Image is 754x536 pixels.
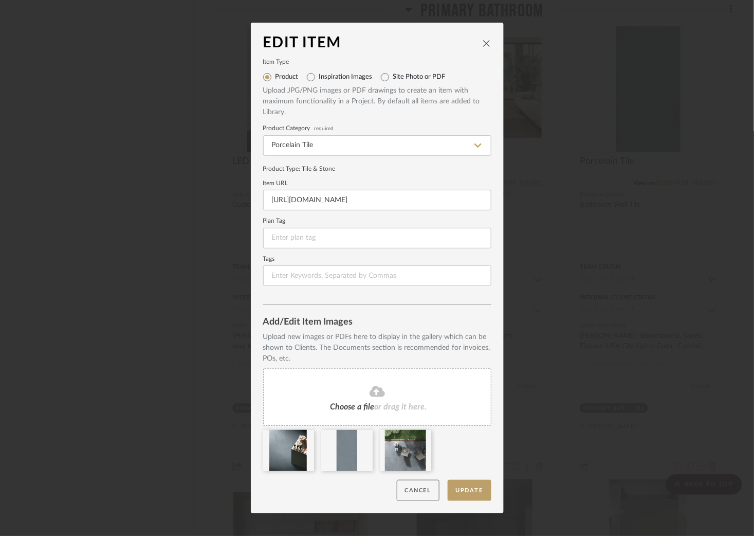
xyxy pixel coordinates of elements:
div: Product Type [263,164,491,173]
mat-radio-group: Select item type [263,69,491,85]
label: Item Type [263,60,491,65]
div: Edit Item [263,35,482,51]
div: Upload JPG/PNG images or PDF drawings to create an item with maximum functionality in a Project. ... [263,85,491,118]
div: Add/Edit Item Images [263,317,491,328]
label: Product Category [263,126,491,131]
label: Site Photo or PDF [393,73,446,81]
label: Inspiration Images [319,73,373,81]
label: Tags [263,257,491,262]
input: Enter URL [263,190,491,210]
div: Upload new images or PDFs here to display in the gallery which can be shown to Clients. The Docum... [263,332,491,364]
span: required [315,127,334,131]
input: Enter Keywords, Separated by Commas [263,265,491,286]
span: Choose a file [330,403,375,411]
button: close [482,39,491,48]
label: Plan Tag [263,219,491,224]
span: or drag it here. [375,403,427,411]
input: Type a category to search and select [263,135,491,156]
label: Product [275,73,299,81]
label: Item URL [263,181,491,186]
button: Update [448,480,491,501]
input: Enter plan tag [263,228,491,248]
button: Cancel [397,480,439,501]
span: : Tile & Stone [299,166,336,172]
